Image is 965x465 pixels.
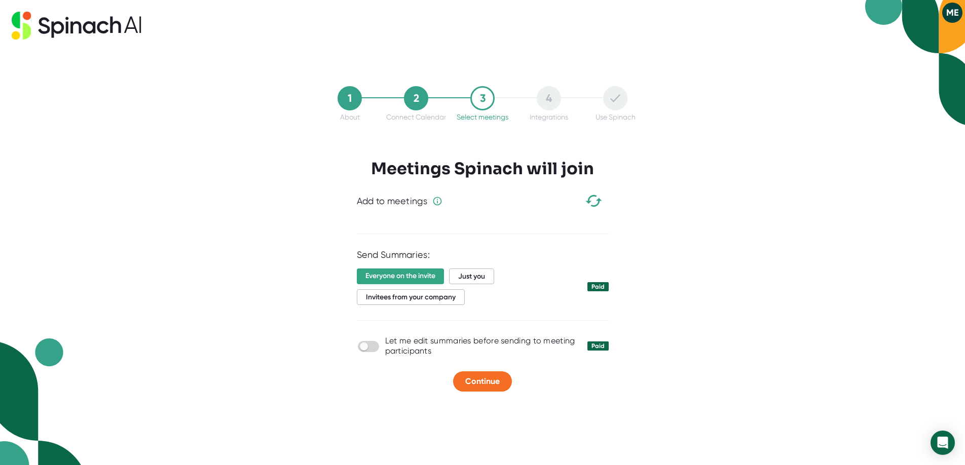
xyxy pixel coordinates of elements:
[530,113,568,121] div: Integrations
[357,249,609,261] div: Send Summaries:
[357,196,428,207] div: Add to meetings
[457,113,508,121] div: Select meetings
[465,376,500,386] span: Continue
[340,113,360,121] div: About
[453,371,512,392] button: Continue
[371,159,594,178] h3: Meetings Spinach will join
[931,431,955,455] div: Open Intercom Messenger
[591,283,605,290] div: Paid
[338,86,362,110] div: 1
[386,113,446,121] div: Connect Calendar
[449,268,494,284] span: Just you
[357,289,465,305] span: Invitees from your company
[537,86,561,110] div: 4
[596,113,636,121] div: Use Spinach
[385,336,580,356] div: Let me edit summaries before sending to meeting participants
[591,342,605,350] div: Paid
[357,268,444,284] span: Everyone on the invite
[942,3,962,23] button: ME
[404,86,428,110] div: 2
[470,86,495,110] div: 3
